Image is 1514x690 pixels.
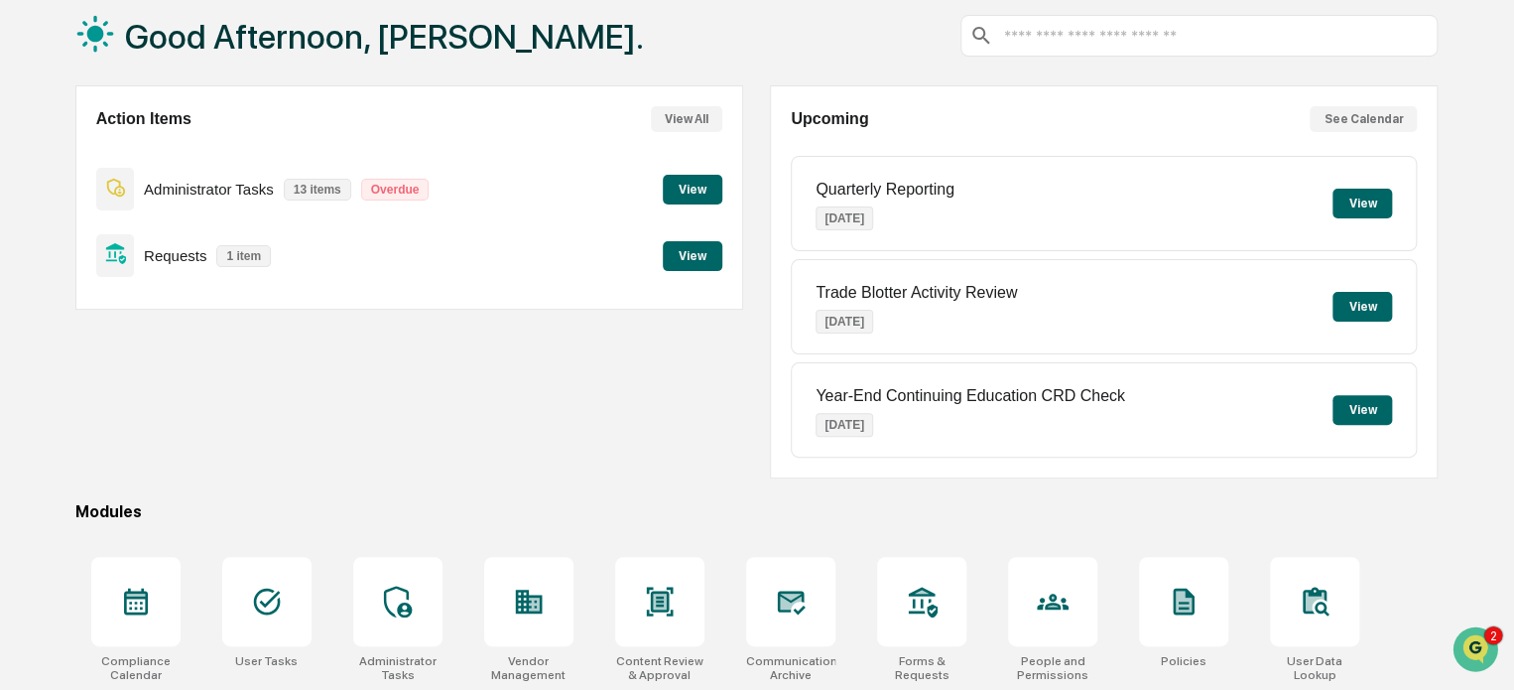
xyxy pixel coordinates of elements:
[136,344,254,379] a: 🗄️Attestations
[89,171,273,187] div: We're available if you need us!
[20,353,36,369] div: 🖐️
[197,438,240,453] span: Pylon
[663,175,722,205] button: View
[75,502,1438,521] div: Modules
[144,181,274,198] p: Administrator Tasks
[125,17,644,57] h1: Good Afternoon, [PERSON_NAME].
[144,353,160,369] div: 🗄️
[176,269,216,285] span: [DATE]
[816,284,1017,302] p: Trade Blotter Activity Review
[1451,624,1504,678] iframe: Open customer support
[42,151,77,187] img: 8933085812038_c878075ebb4cc5468115_72.jpg
[877,654,966,682] div: Forms & Requests
[12,344,136,379] a: 🖐️Preclearance
[216,245,271,267] p: 1 item
[12,381,133,417] a: 🔎Data Lookup
[144,247,206,264] p: Requests
[1332,395,1392,425] button: View
[663,179,722,198] a: View
[1008,654,1097,682] div: People and Permissions
[816,181,954,199] p: Quarterly Reporting
[1161,654,1206,668] div: Policies
[1332,189,1392,218] button: View
[816,310,873,334] p: [DATE]
[1310,106,1417,132] button: See Calendar
[140,437,240,453] a: Powered byPylon
[361,179,430,201] p: Overdue
[96,110,191,128] h2: Action Items
[164,351,246,371] span: Attestations
[615,654,704,682] div: Content Review & Approval
[20,219,133,235] div: Past conversations
[663,241,722,271] button: View
[663,245,722,264] a: View
[40,351,128,371] span: Preclearance
[20,391,36,407] div: 🔎
[484,654,573,682] div: Vendor Management
[353,654,442,682] div: Administrator Tasks
[816,207,873,230] p: [DATE]
[91,654,181,682] div: Compliance Calendar
[20,250,52,282] img: Jack Rasmussen
[40,389,125,409] span: Data Lookup
[40,270,56,286] img: 1746055101610-c473b297-6a78-478c-a979-82029cc54cd1
[89,151,325,171] div: Start new chat
[308,215,361,239] button: See all
[62,269,161,285] span: [PERSON_NAME]
[816,413,873,437] p: [DATE]
[20,41,361,72] p: How can we help?
[651,106,722,132] button: View All
[1270,654,1359,682] div: User Data Lookup
[284,179,351,201] p: 13 items
[746,654,835,682] div: Communications Archive
[20,151,56,187] img: 1746055101610-c473b297-6a78-478c-a979-82029cc54cd1
[337,157,361,181] button: Start new chat
[165,269,172,285] span: •
[816,387,1125,405] p: Year-End Continuing Education CRD Check
[791,110,868,128] h2: Upcoming
[235,654,298,668] div: User Tasks
[1332,292,1392,322] button: View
